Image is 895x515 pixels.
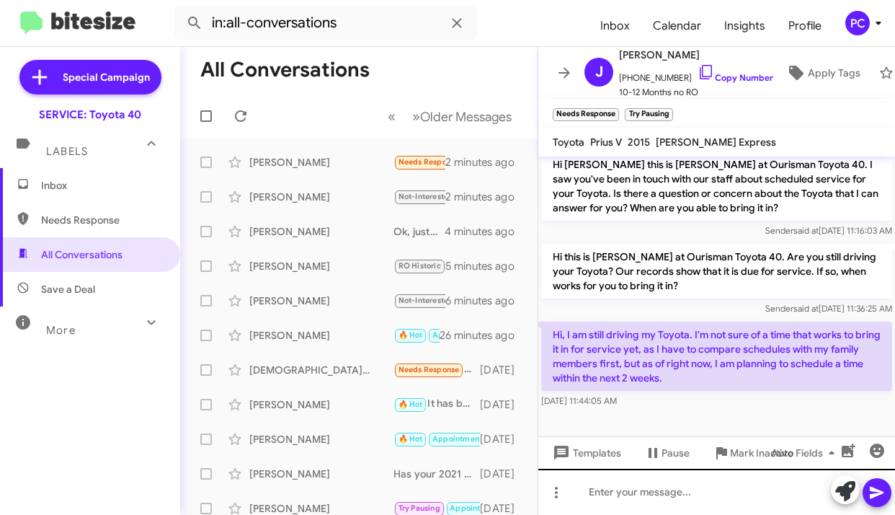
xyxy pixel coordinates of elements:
[398,157,460,167] span: Needs Response
[249,328,393,343] div: [PERSON_NAME]
[398,434,423,444] span: 🔥 Hot
[249,432,393,446] div: [PERSON_NAME]
[656,136,776,149] span: [PERSON_NAME] Express
[393,327,440,343] div: Thank you, we will adjust our records.
[393,188,445,205] div: Thank you, we will adjust our records.
[589,5,641,47] a: Inbox
[249,259,393,273] div: [PERSON_NAME]
[480,397,526,412] div: [DATE]
[398,400,423,409] span: 🔥 Hot
[249,397,393,412] div: [PERSON_NAME]
[398,330,423,340] span: 🔥 Hot
[432,330,496,340] span: Appointment Set
[590,136,622,149] span: Prius V
[393,224,445,239] div: Ok, just let us know if we can help with anything. Have a nice day!
[771,440,840,466] span: Auto Fields
[398,261,441,270] span: RO Historic
[398,192,454,201] span: Not-Interested
[701,440,805,466] button: Mark Inactive
[480,363,526,377] div: [DATE]
[445,155,526,170] div: 2 minutes ago
[249,294,393,308] div: [PERSON_NAME]
[393,396,480,413] div: It has been more than 6 months since your last visit, which is recommended by [PERSON_NAME].
[619,85,773,100] span: 10-12 Months no RO
[619,63,773,85] span: [PHONE_NUMBER]
[450,503,513,513] span: Appointment Set
[553,108,619,121] small: Needs Response
[595,61,603,84] span: J
[662,440,690,466] span: Pause
[541,151,892,221] p: Hi [PERSON_NAME] this is [PERSON_NAME] at Ourisman Toyota 40. I saw you've been in touch with our...
[432,434,496,444] span: Appointment Set
[445,294,526,308] div: 6 minutes ago
[765,303,892,314] span: Sender [DATE] 11:36:25 AM
[760,440,852,466] button: Auto Fields
[393,361,480,378] div: I haven't heard anything - does that mean I do not need any service?
[633,440,701,466] button: Pause
[249,363,393,377] div: [DEMOGRAPHIC_DATA][PERSON_NAME]
[398,503,440,513] span: Try Pausing
[249,224,393,239] div: [PERSON_NAME]
[445,224,526,239] div: 4 minutes ago
[625,108,672,121] small: Try Pausing
[46,145,88,158] span: Labels
[773,60,872,86] button: Apply Tags
[39,107,141,122] div: SERVICE: Toyota 40
[200,58,370,82] h1: All Conversations
[249,190,393,204] div: [PERSON_NAME]
[41,247,123,262] span: All Conversations
[833,11,879,35] button: PC
[541,395,617,406] span: [DATE] 11:44:05 AM
[440,328,526,343] div: 26 minutes ago
[404,102,520,131] button: Next
[793,225,819,236] span: said at
[641,5,713,47] a: Calendar
[628,136,650,149] span: 2015
[249,155,393,170] div: [PERSON_NAME]
[393,431,480,447] div: Thank you
[393,154,445,170] div: Hi, I am still driving my Toyota. I'm not sure of a time that works to bring it in for service ye...
[793,303,819,314] span: said at
[538,440,633,466] button: Templates
[398,365,460,374] span: Needs Response
[393,292,445,309] div: Hey Grant - I am not using the Toyota anymore. Thanks!!
[480,432,526,446] div: [DATE]
[420,109,512,125] span: Older Messages
[445,259,526,273] div: 5 minutes ago
[380,102,520,131] nav: Page navigation example
[379,102,404,131] button: Previous
[777,5,833,47] a: Profile
[46,324,76,337] span: More
[553,136,584,149] span: Toyota
[445,190,526,204] div: 2 minutes ago
[41,178,164,193] span: Inbox
[550,440,621,466] span: Templates
[412,107,420,126] span: »
[541,322,892,391] p: Hi, I am still driving my Toyota. I'm not sure of a time that works to bring it in for service ye...
[713,5,777,47] a: Insights
[41,213,164,227] span: Needs Response
[388,107,396,126] span: «
[698,72,773,83] a: Copy Number
[398,296,454,305] span: Not-Interested
[730,440,793,466] span: Mark Inactive
[19,60,161,94] a: Special Campaign
[249,467,393,481] div: [PERSON_NAME]
[845,11,870,35] div: PC
[41,282,95,296] span: Save a Deal
[808,60,860,86] span: Apply Tags
[393,257,445,274] div: We no longer have that Toyota Highlander. Traded it in.
[174,6,477,40] input: Search
[541,244,892,299] p: Hi this is [PERSON_NAME] at Ourisman Toyota 40. Are you still driving your Toyota? Our records sh...
[619,46,773,63] span: [PERSON_NAME]
[480,467,526,481] div: [DATE]
[393,467,480,481] div: Has your 2021 Highlander ever been here before, I don't see it under your name or number?
[765,225,892,236] span: Sender [DATE] 11:16:03 AM
[63,70,150,84] span: Special Campaign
